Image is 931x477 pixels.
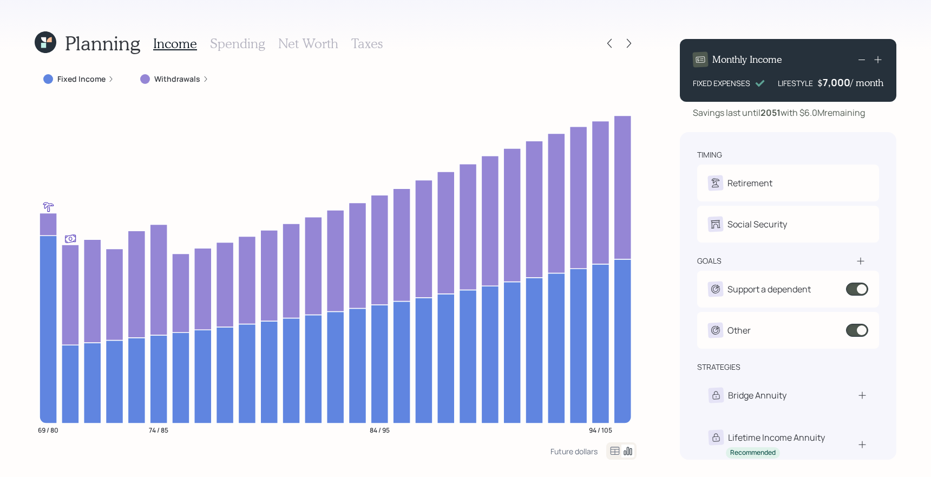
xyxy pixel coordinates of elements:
[697,256,722,266] div: goals
[697,149,722,160] div: timing
[727,218,787,231] div: Social Security
[278,36,338,51] h3: Net Worth
[65,31,140,55] h1: Planning
[727,177,772,190] div: Retirement
[728,431,825,444] div: Lifetime Income Annuity
[760,107,781,119] b: 2051
[817,77,823,89] h4: $
[370,425,390,434] tspan: 84 / 95
[550,446,598,456] div: Future dollars
[728,389,786,402] div: Bridge Annuity
[154,74,200,84] label: Withdrawals
[693,106,865,119] div: Savings last until with $6.0M remaining
[823,76,850,89] div: 7,000
[693,77,750,89] div: FIXED EXPENSES
[712,54,782,66] h4: Monthly Income
[778,77,813,89] div: LIFESTYLE
[57,74,106,84] label: Fixed Income
[727,324,751,337] div: Other
[38,425,58,434] tspan: 69 / 80
[351,36,383,51] h3: Taxes
[730,448,776,458] div: Recommended
[149,425,168,434] tspan: 74 / 85
[589,425,612,434] tspan: 94 / 105
[850,77,883,89] h4: / month
[153,36,197,51] h3: Income
[697,362,740,373] div: strategies
[210,36,265,51] h3: Spending
[727,283,811,296] div: Support a dependent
